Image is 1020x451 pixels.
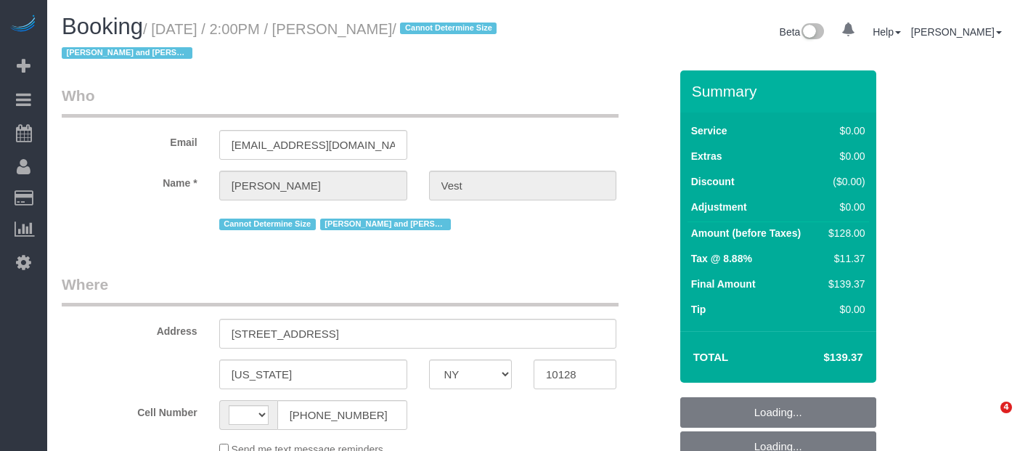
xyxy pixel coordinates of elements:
div: $139.37 [823,277,865,291]
iframe: Intercom live chat [971,402,1005,436]
small: / [DATE] / 2:00PM / [PERSON_NAME] [62,21,501,62]
img: New interface [800,23,824,42]
label: Extras [691,149,722,163]
input: Zip Code [534,359,616,389]
input: City [219,359,407,389]
div: $11.37 [823,251,865,266]
label: Tip [691,302,706,317]
legend: Where [62,274,619,306]
span: [PERSON_NAME] and [PERSON_NAME] preferred [320,219,451,230]
input: First Name [219,171,407,200]
span: Cannot Determine Size [219,219,316,230]
label: Adjustment [691,200,747,214]
span: Cannot Determine Size [400,23,497,34]
label: Service [691,123,727,138]
div: $128.00 [823,226,865,240]
label: Tax @ 8.88% [691,251,752,266]
div: $0.00 [823,302,865,317]
strong: Total [693,351,729,363]
input: Email [219,130,407,160]
label: Address [51,319,208,338]
label: Final Amount [691,277,756,291]
legend: Who [62,85,619,118]
label: Cell Number [51,400,208,420]
h3: Summary [692,83,869,99]
span: Booking [62,14,143,39]
div: $0.00 [823,149,865,163]
label: Discount [691,174,735,189]
div: $0.00 [823,200,865,214]
label: Amount (before Taxes) [691,226,801,240]
input: Cell Number [277,400,407,430]
div: $0.00 [823,123,865,138]
div: ($0.00) [823,174,865,189]
label: Email [51,130,208,150]
span: 4 [1000,402,1012,413]
a: Help [873,26,901,38]
span: [PERSON_NAME] and [PERSON_NAME] preferred [62,47,192,59]
h4: $139.37 [780,352,862,364]
a: [PERSON_NAME] [911,26,1002,38]
a: Beta [780,26,825,38]
img: Automaid Logo [9,15,38,35]
input: Last Name [429,171,617,200]
label: Name * [51,171,208,190]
